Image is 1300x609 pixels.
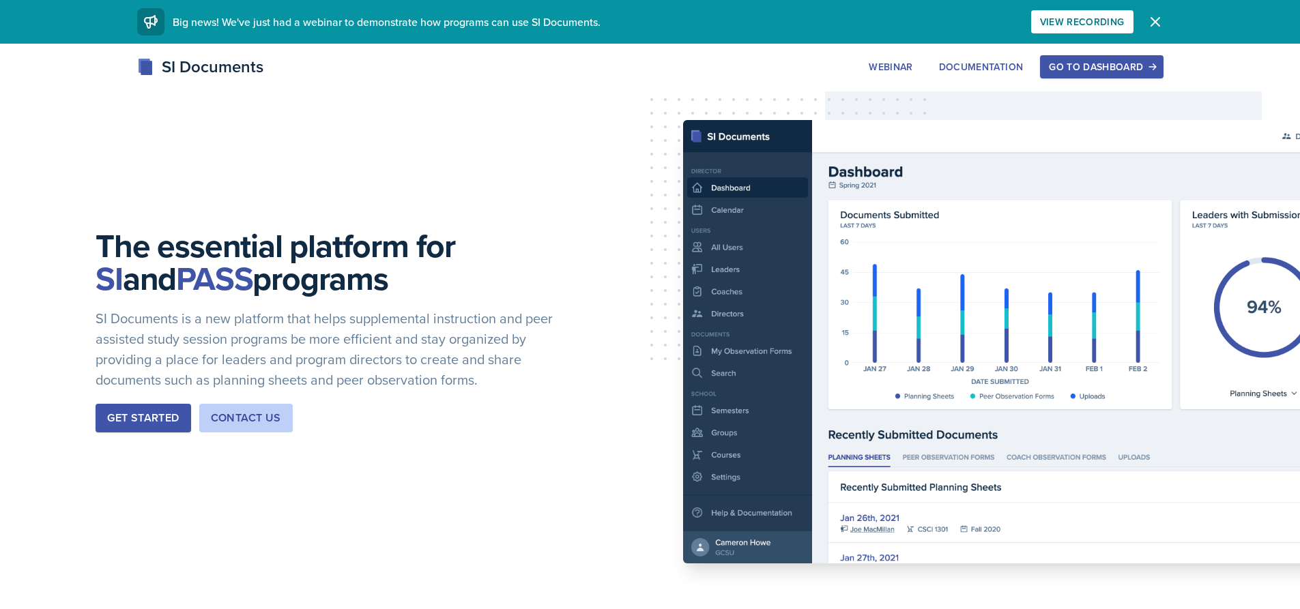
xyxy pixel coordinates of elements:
button: Contact Us [199,404,293,432]
button: Webinar [860,55,921,78]
div: Get Started [107,410,179,426]
div: View Recording [1040,16,1125,27]
button: Go to Dashboard [1040,55,1163,78]
button: View Recording [1031,10,1133,33]
div: Contact Us [211,410,281,426]
button: Get Started [96,404,190,432]
div: Webinar [869,61,912,72]
button: Documentation [930,55,1032,78]
div: SI Documents [137,55,263,79]
div: Go to Dashboard [1049,61,1154,72]
span: Big news! We've just had a webinar to demonstrate how programs can use SI Documents. [173,14,601,29]
div: Documentation [939,61,1024,72]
